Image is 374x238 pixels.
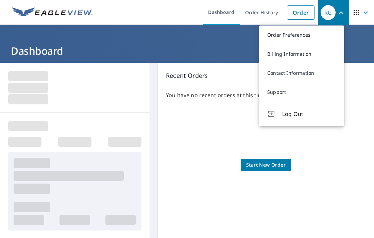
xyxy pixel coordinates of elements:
[166,91,366,99] p: You have no recent orders at this time
[259,26,344,45] a: Order Preferences
[241,159,291,171] a: Start New Order
[282,110,336,118] span: Log Out
[287,5,314,20] a: Order
[8,44,366,58] h1: Dashboard
[246,161,286,169] span: Start New Order
[259,102,344,126] button: Log Out
[259,64,344,83] a: Contact Information
[259,45,344,64] a: Billing Information
[12,7,92,18] img: EV Logo
[166,71,366,80] p: Recent Orders
[321,5,336,20] div: RG
[259,83,344,102] a: Support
